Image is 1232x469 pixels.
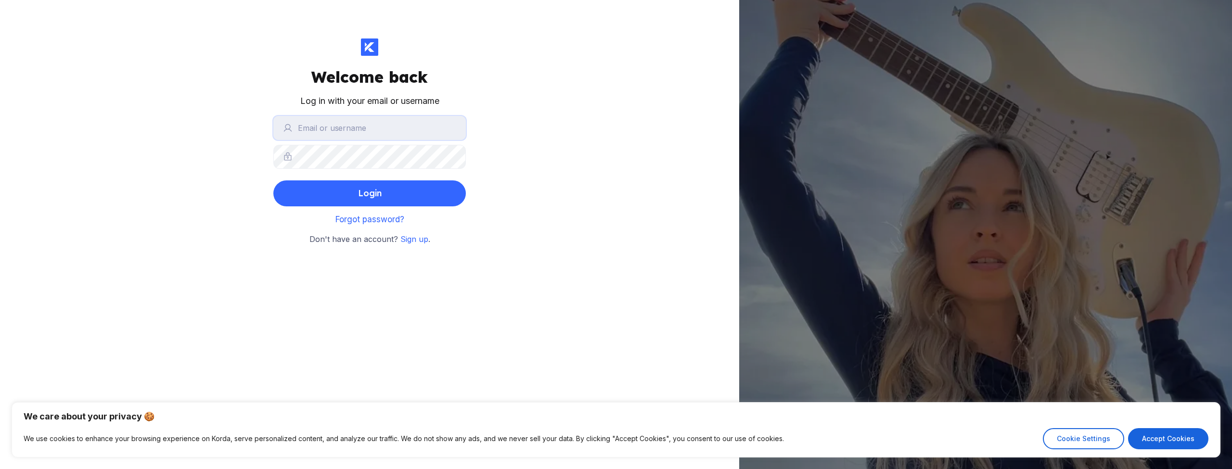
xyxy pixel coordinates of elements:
[400,234,428,244] a: Sign up
[1043,428,1124,449] button: Cookie Settings
[24,411,1208,422] p: We care about your privacy 🍪
[273,180,466,206] button: Login
[335,215,404,224] a: Forgot password?
[358,184,382,203] div: Login
[309,233,430,246] small: Don't have an account? .
[311,67,428,87] div: Welcome back
[1128,428,1208,449] button: Accept Cookies
[273,116,466,140] input: Email or username
[300,94,439,108] div: Log in with your email or username
[24,433,784,444] p: We use cookies to enhance your browsing experience on Korda, serve personalized content, and anal...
